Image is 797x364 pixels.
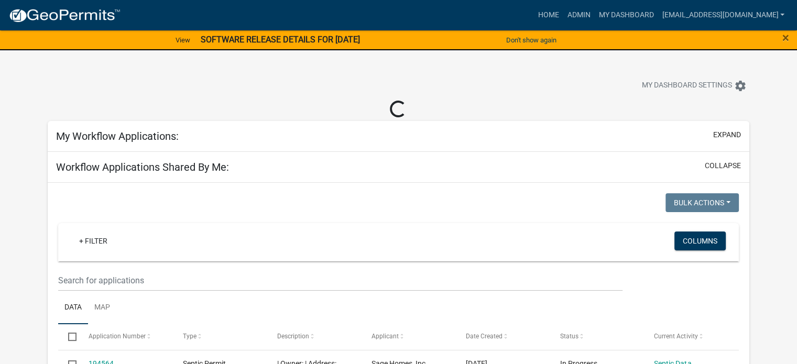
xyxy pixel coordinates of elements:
[713,129,741,140] button: expand
[533,5,563,25] a: Home
[594,5,658,25] a: My Dashboard
[455,324,550,349] datatable-header-cell: Date Created
[172,324,267,349] datatable-header-cell: Type
[78,324,172,349] datatable-header-cell: Application Number
[56,130,179,142] h5: My Workflow Applications:
[88,291,116,325] a: Map
[782,31,789,44] button: Close
[642,80,732,92] span: My Dashboard Settings
[56,161,229,173] h5: Workflow Applications Shared By Me:
[371,333,398,340] span: Applicant
[560,333,578,340] span: Status
[665,193,739,212] button: Bulk Actions
[277,333,309,340] span: Description
[58,291,88,325] a: Data
[71,231,116,250] a: + Filter
[361,324,455,349] datatable-header-cell: Applicant
[58,324,78,349] datatable-header-cell: Select
[654,333,697,340] span: Current Activity
[58,270,623,291] input: Search for applications
[734,80,747,92] i: settings
[465,333,502,340] span: Date Created
[89,333,146,340] span: Application Number
[782,30,789,45] span: ×
[658,5,789,25] a: [EMAIL_ADDRESS][DOMAIN_NAME]
[634,75,755,96] button: My Dashboard Settingssettings
[502,31,561,49] button: Don't show again
[563,5,594,25] a: Admin
[550,324,644,349] datatable-header-cell: Status
[171,31,194,49] a: View
[674,231,726,250] button: Columns
[644,324,738,349] datatable-header-cell: Current Activity
[267,324,361,349] datatable-header-cell: Description
[201,35,360,45] strong: SOFTWARE RELEASE DETAILS FOR [DATE]
[183,333,196,340] span: Type
[705,160,741,171] button: collapse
